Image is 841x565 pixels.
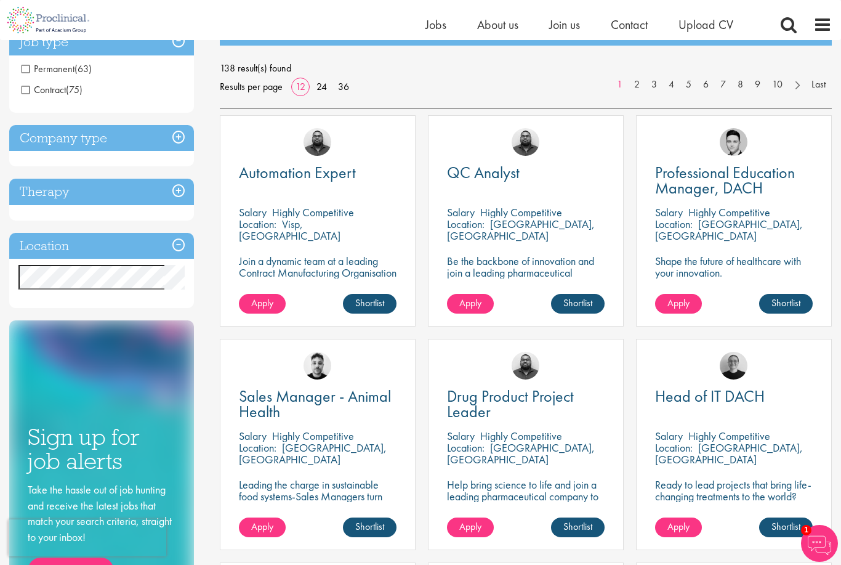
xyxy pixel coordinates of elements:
[447,518,494,537] a: Apply
[720,352,747,380] a: Emma Pretorious
[655,429,683,443] span: Salary
[447,217,595,243] p: [GEOGRAPHIC_DATA], [GEOGRAPHIC_DATA]
[801,525,811,535] span: 1
[291,80,310,93] a: 12
[447,479,605,537] p: Help bring science to life and join a leading pharmaceutical company to play a key role in delive...
[447,441,485,455] span: Location:
[66,83,82,96] span: (75)
[662,78,680,92] a: 4
[447,162,520,183] span: QC Analyst
[655,217,693,231] span: Location:
[611,17,648,33] a: Contact
[447,217,485,231] span: Location:
[304,352,331,380] img: Dean Fisher
[304,128,331,156] img: Ashley Bennett
[425,17,446,33] a: Jobs
[655,441,693,455] span: Location:
[239,217,340,243] p: Visp, [GEOGRAPHIC_DATA]
[239,389,396,420] a: Sales Manager - Animal Health
[239,217,276,231] span: Location:
[22,83,82,96] span: Contract
[749,78,767,92] a: 9
[759,294,813,314] a: Shortlist
[688,429,770,443] p: Highly Competitive
[447,429,475,443] span: Salary
[251,520,273,533] span: Apply
[714,78,732,92] a: 7
[678,17,733,33] a: Upload CV
[551,518,605,537] a: Shortlist
[343,518,396,537] a: Shortlist
[447,441,595,466] p: [GEOGRAPHIC_DATA], [GEOGRAPHIC_DATA]
[239,441,276,455] span: Location:
[22,62,74,75] span: Permanent
[239,255,396,314] p: Join a dynamic team at a leading Contract Manufacturing Organisation (CMO) and contribute to grou...
[239,294,286,314] a: Apply
[312,80,331,93] a: 24
[9,233,194,259] h3: Location
[655,389,813,404] a: Head of IT DACH
[611,78,629,92] a: 1
[220,59,832,78] span: 138 result(s) found
[655,479,813,537] p: Ready to lead projects that bring life-changing treatments to the world? Join our client at the f...
[251,296,273,309] span: Apply
[667,296,690,309] span: Apply
[720,128,747,156] img: Connor Lynes
[74,62,92,75] span: (63)
[447,294,494,314] a: Apply
[628,78,646,92] a: 2
[334,80,353,93] a: 36
[655,441,803,466] p: [GEOGRAPHIC_DATA], [GEOGRAPHIC_DATA]
[680,78,698,92] a: 5
[9,29,194,55] div: Job type
[22,62,92,75] span: Permanent
[801,525,838,562] img: Chatbot
[239,479,396,526] p: Leading the charge in sustainable food systems-Sales Managers turn customer success into global p...
[459,520,481,533] span: Apply
[9,519,166,556] iframe: reCAPTCHA
[655,386,765,407] span: Head of IT DACH
[220,78,283,96] span: Results per page
[655,518,702,537] a: Apply
[766,78,789,92] a: 10
[447,386,574,422] span: Drug Product Project Leader
[22,83,66,96] span: Contract
[9,125,194,152] h3: Company type
[688,205,770,219] p: Highly Competitive
[805,78,832,92] a: Last
[655,205,683,219] span: Salary
[239,429,267,443] span: Salary
[239,165,396,181] a: Automation Expert
[551,294,605,314] a: Shortlist
[512,352,539,380] img: Ashley Bennett
[512,128,539,156] img: Ashley Bennett
[239,441,387,466] p: [GEOGRAPHIC_DATA], [GEOGRAPHIC_DATA]
[447,389,605,420] a: Drug Product Project Leader
[731,78,749,92] a: 8
[549,17,580,33] a: Join us
[459,296,481,309] span: Apply
[239,162,356,183] span: Automation Expert
[9,179,194,205] h3: Therapy
[655,165,813,196] a: Professional Education Manager, DACH
[239,518,286,537] a: Apply
[447,165,605,181] a: QC Analyst
[272,429,354,443] p: Highly Competitive
[667,520,690,533] span: Apply
[480,205,562,219] p: Highly Competitive
[28,425,175,473] h3: Sign up for job alerts
[239,205,267,219] span: Salary
[480,429,562,443] p: Highly Competitive
[655,162,795,198] span: Professional Education Manager, DACH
